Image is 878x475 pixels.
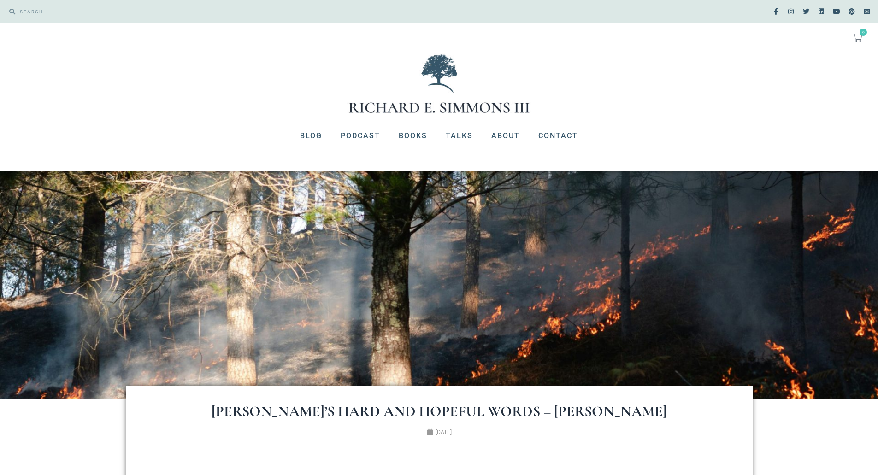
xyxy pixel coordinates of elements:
[842,28,873,48] a: 0
[529,124,587,148] a: Contact
[427,428,452,436] a: [DATE]
[436,124,482,148] a: Talks
[291,124,331,148] a: Blog
[163,404,716,419] h1: [PERSON_NAME]’s Hard and Hopeful Words – [PERSON_NAME]
[331,124,389,148] a: Podcast
[389,124,436,148] a: Books
[482,124,529,148] a: About
[860,29,867,36] span: 0
[15,5,435,18] input: SEARCH
[436,429,452,435] time: [DATE]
